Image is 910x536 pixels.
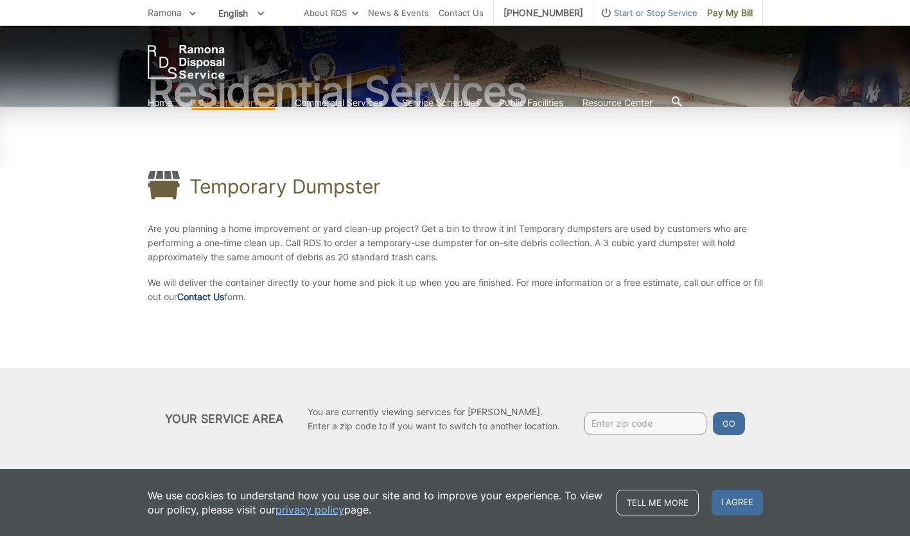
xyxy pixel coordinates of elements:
a: Contact Us [177,290,224,304]
a: privacy policy [276,503,344,517]
span: Ramona [148,7,182,18]
a: Resource Center [582,96,652,110]
a: EDCD logo. Return to the homepage. [148,45,225,79]
input: Enter zip code [584,412,706,435]
p: You are currently viewing services for [PERSON_NAME]. Enter a zip code to if you want to switch t... [308,405,560,433]
a: Public Facilities [499,96,563,110]
a: Home [148,96,172,110]
h1: Temporary Dumpster [189,175,380,198]
a: Contact Us [439,6,484,20]
span: English [209,3,274,24]
p: We use cookies to understand how you use our site and to improve your experience. To view our pol... [148,488,604,517]
p: We will deliver the container directly to your home and pick it up when you are finished. For mor... [148,276,763,304]
a: Service Schedules [402,96,480,110]
h2: Your Service Area [165,412,283,426]
a: Tell me more [617,490,699,515]
a: Commercial Services [295,96,383,110]
a: Residential Services [191,96,276,110]
a: About RDS [304,6,358,20]
a: News & Events [368,6,429,20]
p: Are you planning a home improvement or yard clean-up project? Get a bin to throw it in! Temporary... [148,222,763,264]
span: Pay My Bill [707,6,753,20]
